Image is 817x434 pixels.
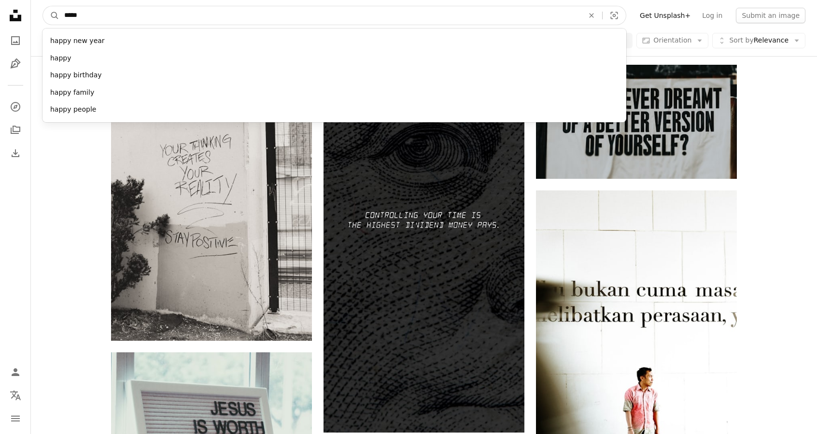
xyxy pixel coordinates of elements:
[6,54,25,73] a: Illustrations
[603,6,626,25] button: Visual search
[42,67,626,84] div: happy birthday
[729,36,753,44] span: Sort by
[729,36,789,45] span: Relevance
[6,409,25,428] button: Menu
[42,84,626,101] div: happy family
[111,186,312,194] a: a black and white photo of graffiti on a wall
[42,50,626,67] div: happy
[6,120,25,140] a: Collections
[6,144,25,163] a: Download History
[536,117,737,126] a: A white sign with black writing on it
[42,6,626,25] form: Find visuals sitewide
[43,6,59,25] button: Search Unsplash
[324,210,524,219] a: black and white crew neck shirt
[6,97,25,116] a: Explore
[636,33,708,48] button: Orientation
[6,386,25,405] button: Language
[696,8,728,23] a: Log in
[712,33,805,48] button: Sort byRelevance
[536,363,737,372] a: man standing near wall with text
[42,101,626,118] div: happy people
[634,8,696,23] a: Get Unsplash+
[6,362,25,382] a: Log in / Sign up
[581,6,602,25] button: Clear
[111,40,312,341] img: a black and white photo of graffiti on a wall
[653,36,691,44] span: Orientation
[6,6,25,27] a: Home — Unsplash
[42,32,626,50] div: happy new year
[6,31,25,50] a: Photos
[536,65,737,179] img: A white sign with black writing on it
[736,8,805,23] button: Submit an image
